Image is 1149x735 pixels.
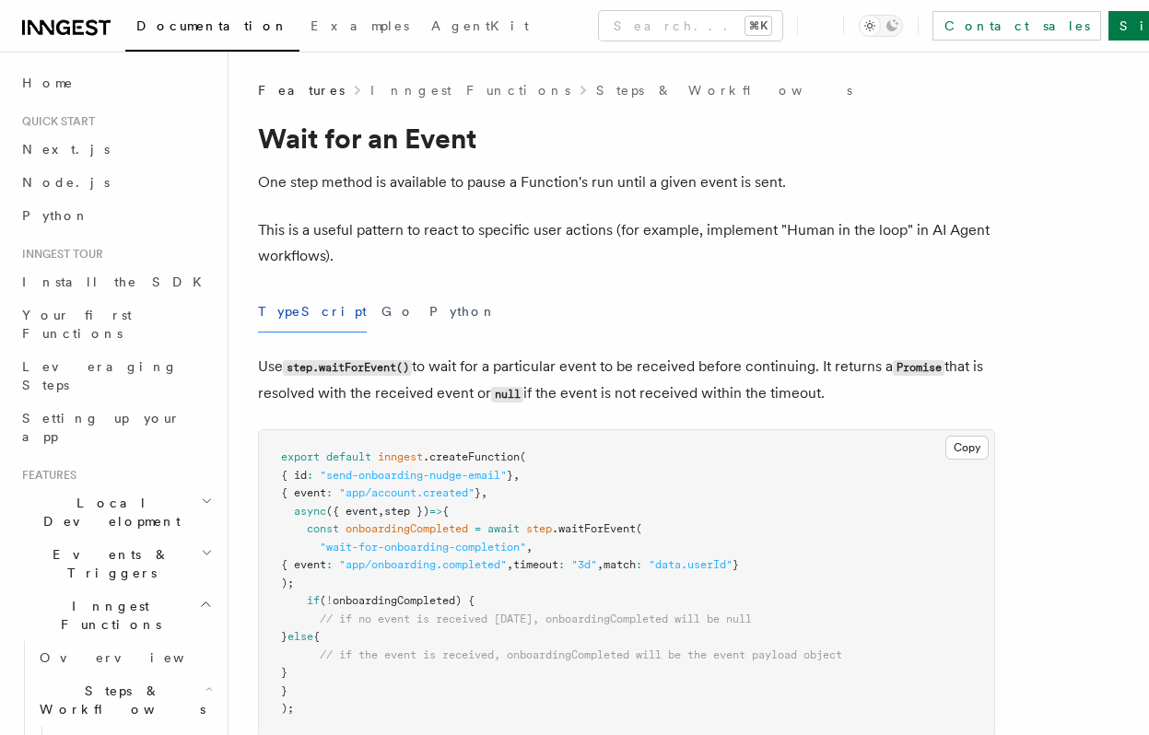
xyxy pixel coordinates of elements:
span: await [487,522,520,535]
span: , [481,486,487,499]
p: Use to wait for a particular event to be received before continuing. It returns a that is resolve... [258,354,995,407]
span: Setting up your app [22,411,181,444]
a: Leveraging Steps [15,350,217,402]
a: Steps & Workflows [596,81,852,99]
span: Documentation [136,18,288,33]
span: Local Development [15,494,201,531]
span: if [307,594,320,607]
span: { [313,630,320,643]
span: ({ event [326,505,378,518]
span: : [326,486,333,499]
button: TypeScript [258,291,367,332]
a: Documentation [125,6,299,52]
span: = [475,522,481,535]
button: Copy [945,436,989,460]
span: "3d" [571,558,597,571]
a: Node.js [15,166,217,199]
span: Features [258,81,345,99]
a: Next.js [15,133,217,166]
span: ); [281,702,294,715]
span: ! [326,594,333,607]
a: Contact sales [932,11,1101,41]
span: Python [22,208,89,223]
span: "data.userId" [649,558,733,571]
span: ( [636,522,642,535]
button: Toggle dark mode [859,15,903,37]
span: AgentKit [431,18,529,33]
span: // if the event is received, onboardingCompleted will be the event payload object [320,648,842,661]
span: Install the SDK [22,274,213,289]
h1: Wait for an Event [258,122,995,155]
span: match [604,558,636,571]
span: Steps & Workflows [32,682,205,718]
span: , [597,558,604,571]
span: Inngest tour [15,247,103,262]
span: ( [320,594,326,607]
span: { id [281,469,307,482]
button: Inngest Functions [15,589,217,641]
button: Events & Triggers [15,538,217,589]
span: { event [281,486,326,499]
a: Python [15,199,217,232]
span: : [558,558,565,571]
a: Install the SDK [15,265,217,298]
span: Overview [40,650,229,665]
span: } [281,630,287,643]
button: Python [429,291,497,332]
span: , [526,541,533,554]
span: => [429,505,442,518]
a: AgentKit [420,6,540,50]
span: "send-onboarding-nudge-email" [320,469,507,482]
button: Steps & Workflows [32,674,217,726]
span: else [287,630,313,643]
span: // if no event is received [DATE], onboardingCompleted will be null [320,612,752,625]
p: One step method is available to pause a Function's run until a given event is sent. [258,169,995,195]
span: { [442,505,449,518]
span: Examples [311,18,409,33]
span: async [294,505,326,518]
code: Promise [893,360,944,376]
span: .createFunction [423,450,520,463]
span: Next.js [22,142,110,157]
span: } [475,486,481,499]
span: .waitForEvent [552,522,636,535]
a: Examples [299,6,420,50]
span: } [733,558,739,571]
code: step.waitForEvent() [283,360,412,376]
span: , [378,505,384,518]
span: { event [281,558,326,571]
span: , [507,558,513,571]
span: step }) [384,505,429,518]
span: Home [22,74,74,92]
span: default [326,450,371,463]
span: Events & Triggers [15,545,201,582]
span: inngest [378,450,423,463]
span: Your first Functions [22,308,132,341]
button: Local Development [15,486,217,538]
span: Leveraging Steps [22,359,178,392]
p: This is a useful pattern to react to specific user actions (for example, implement "Human in the ... [258,217,995,269]
span: ( [520,450,526,463]
a: Setting up your app [15,402,217,453]
span: : [326,558,333,571]
span: "wait-for-onboarding-completion" [320,541,526,554]
span: Features [15,468,76,483]
span: } [507,469,513,482]
span: "app/account.created" [339,486,475,499]
span: const [307,522,339,535]
a: Inngest Functions [370,81,570,99]
span: export [281,450,320,463]
span: step [526,522,552,535]
span: "app/onboarding.completed" [339,558,507,571]
span: } [281,666,287,679]
span: ); [281,577,294,589]
span: : [636,558,642,571]
a: Overview [32,641,217,674]
span: onboardingCompleted) { [333,594,475,607]
span: timeout [513,558,558,571]
kbd: ⌘K [745,17,771,35]
button: Go [381,291,415,332]
span: : [307,469,313,482]
span: } [281,684,287,697]
a: Your first Functions [15,298,217,350]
